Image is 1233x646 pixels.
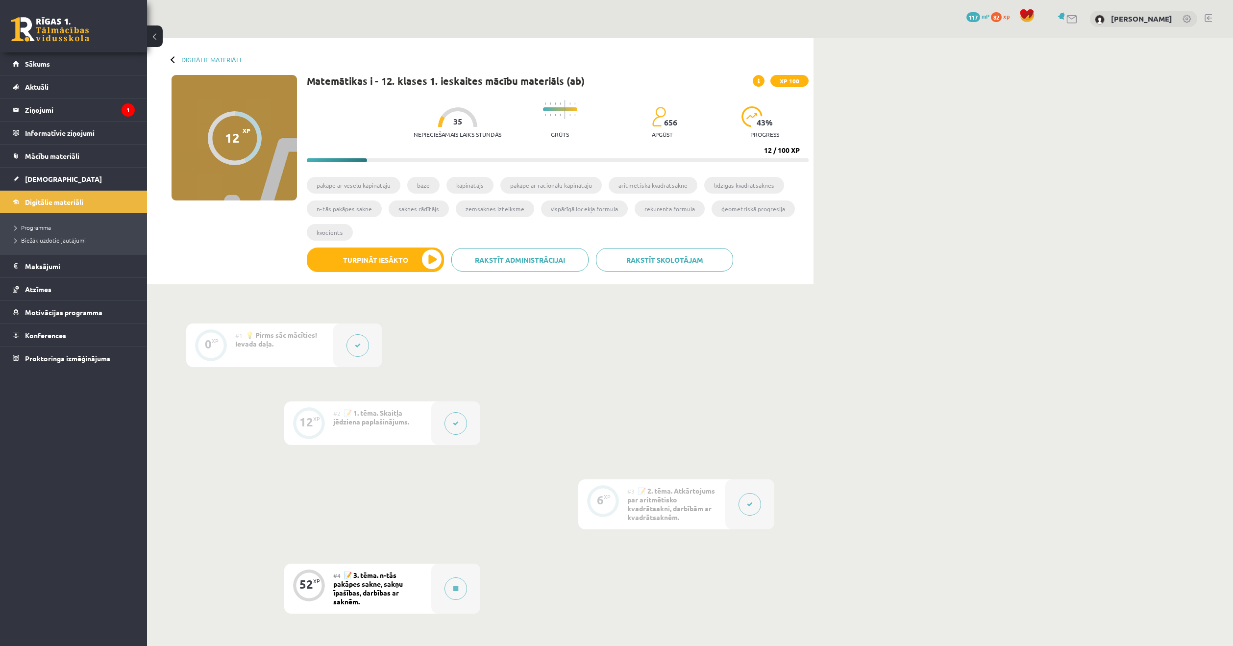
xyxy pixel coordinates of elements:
[181,56,241,63] a: Digitālie materiāli
[560,102,561,105] img: icon-short-line-57e1e144782c952c97e751825c79c345078a6d821885a25fce030b3d8c18986b.svg
[560,114,561,116] img: icon-short-line-57e1e144782c952c97e751825c79c345078a6d821885a25fce030b3d8c18986b.svg
[500,177,602,194] li: pakāpe ar racionālu kāpinātāju
[13,52,135,75] a: Sākums
[225,130,240,145] div: 12
[25,174,102,183] span: [DEMOGRAPHIC_DATA]
[307,75,585,87] h1: Matemātikas i - 12. klases 1. ieskaites mācību materiāls (ab)
[15,236,86,244] span: Biežāk uzdotie jautājumi
[966,12,989,20] a: 117 mP
[597,496,604,504] div: 6
[1095,15,1105,25] img: Aleksandrs Vagalis
[235,331,243,339] span: #1
[25,82,49,91] span: Aktuāli
[15,224,51,231] span: Programma
[212,338,219,344] div: XP
[569,102,570,105] img: icon-short-line-57e1e144782c952c97e751825c79c345078a6d821885a25fce030b3d8c18986b.svg
[1003,12,1010,20] span: xp
[25,285,51,294] span: Atzīmes
[307,248,444,272] button: Turpināt iesākto
[333,571,341,579] span: #4
[550,114,551,116] img: icon-short-line-57e1e144782c952c97e751825c79c345078a6d821885a25fce030b3d8c18986b.svg
[569,114,570,116] img: icon-short-line-57e1e144782c952c97e751825c79c345078a6d821885a25fce030b3d8c18986b.svg
[25,331,66,340] span: Konferences
[307,224,353,241] li: kvocients
[15,223,137,232] a: Programma
[25,255,135,277] legend: Maksājumi
[652,106,666,127] img: students-c634bb4e5e11cddfef0936a35e636f08e4e9abd3cc4e673bd6f9a4125e45ecb1.svg
[13,145,135,167] a: Mācību materiāli
[333,409,341,417] span: #2
[25,99,135,121] legend: Ziņojumi
[307,200,382,217] li: n-tās pakāpes sakne
[13,347,135,370] a: Proktoringa izmēģinājums
[122,103,135,117] i: 1
[313,578,320,584] div: XP
[389,200,449,217] li: saknes rādītājs
[25,122,135,144] legend: Informatīvie ziņojumi
[545,102,546,105] img: icon-short-line-57e1e144782c952c97e751825c79c345078a6d821885a25fce030b3d8c18986b.svg
[13,278,135,300] a: Atzīmes
[609,177,697,194] li: aritmētiskā kvadrātsakne
[741,106,763,127] img: icon-progress-161ccf0a02000e728c5f80fcf4c31c7af3da0e1684b2b1d7c360e028c24a22f1.svg
[596,248,733,272] a: Rakstīt skolotājam
[13,255,135,277] a: Maksājumi
[635,200,705,217] li: rekurenta formula
[704,177,784,194] li: līdzīgas kvadrātsaknes
[627,486,715,522] span: 📝 2. tēma. Atkārtojums par aritmētisko kvadrātsakni, darbībām ar kvadrātsaknēm.
[604,494,611,499] div: XP
[299,418,313,426] div: 12
[11,17,89,42] a: Rīgas 1. Tālmācības vidusskola
[13,122,135,144] a: Informatīvie ziņojumi
[627,487,635,495] span: #3
[13,301,135,323] a: Motivācijas programma
[991,12,1002,22] span: 82
[307,177,400,194] li: pakāpe ar veselu kāpinātāju
[453,117,462,126] span: 35
[25,151,79,160] span: Mācību materiāli
[13,75,135,98] a: Aktuāli
[664,118,677,127] span: 656
[313,416,320,422] div: XP
[541,200,628,217] li: vispārīgā locekļa formula
[205,340,212,348] div: 0
[966,12,980,22] span: 117
[13,191,135,213] a: Digitālie materiāli
[13,168,135,190] a: [DEMOGRAPHIC_DATA]
[770,75,809,87] span: XP 100
[555,114,556,116] img: icon-short-line-57e1e144782c952c97e751825c79c345078a6d821885a25fce030b3d8c18986b.svg
[555,102,556,105] img: icon-short-line-57e1e144782c952c97e751825c79c345078a6d821885a25fce030b3d8c18986b.svg
[1111,14,1172,24] a: [PERSON_NAME]
[25,308,102,317] span: Motivācijas programma
[243,127,250,134] span: XP
[982,12,989,20] span: mP
[235,330,317,348] span: 💡 Pirms sāc mācīties! Ievada daļa.
[551,131,569,138] p: Grūts
[25,198,83,206] span: Digitālie materiāli
[407,177,440,194] li: bāze
[333,408,409,426] span: 📝 1. tēma. Skaitļa jēdziena paplašinājums.
[414,131,501,138] p: Nepieciešamais laiks stundās
[299,580,313,589] div: 52
[25,354,110,363] span: Proktoringa izmēģinājums
[574,114,575,116] img: icon-short-line-57e1e144782c952c97e751825c79c345078a6d821885a25fce030b3d8c18986b.svg
[757,118,773,127] span: 43 %
[333,571,403,606] span: 📝 3. tēma. n-tās pakāpes sakne, sakņu īpašības, darbības ar saknēm.
[574,102,575,105] img: icon-short-line-57e1e144782c952c97e751825c79c345078a6d821885a25fce030b3d8c18986b.svg
[446,177,493,194] li: kāpinātājs
[13,99,135,121] a: Ziņojumi1
[991,12,1014,20] a: 82 xp
[652,131,673,138] p: apgūst
[565,100,566,119] img: icon-long-line-d9ea69661e0d244f92f715978eff75569469978d946b2353a9bb055b3ed8787d.svg
[451,248,589,272] a: Rakstīt administrācijai
[15,236,137,245] a: Biežāk uzdotie jautājumi
[13,324,135,347] a: Konferences
[750,131,779,138] p: progress
[456,200,534,217] li: zemsaknes izteiksme
[545,114,546,116] img: icon-short-line-57e1e144782c952c97e751825c79c345078a6d821885a25fce030b3d8c18986b.svg
[550,102,551,105] img: icon-short-line-57e1e144782c952c97e751825c79c345078a6d821885a25fce030b3d8c18986b.svg
[25,59,50,68] span: Sākums
[712,200,795,217] li: ģeometriskā progresija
